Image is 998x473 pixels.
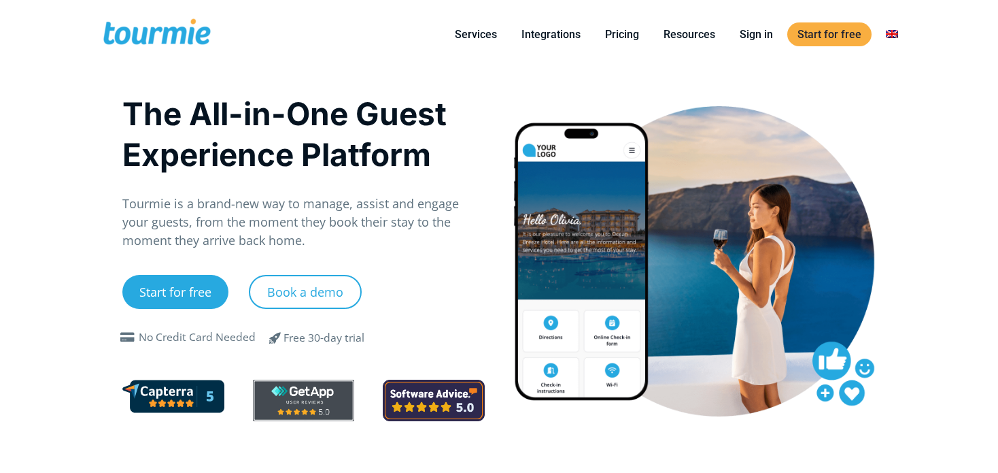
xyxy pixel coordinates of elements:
[283,330,364,346] div: Free 30-day trial
[249,275,362,309] a: Book a demo
[117,332,139,343] span: 
[122,275,228,309] a: Start for free
[122,93,485,175] h1: The All-in-One Guest Experience Platform
[653,26,725,43] a: Resources
[445,26,507,43] a: Services
[511,26,591,43] a: Integrations
[122,195,485,250] p: Tourmie is a brand-new way to manage, assist and engage your guests, from the moment they book th...
[259,329,292,346] span: 
[729,26,783,43] a: Sign in
[139,329,256,346] div: No Credit Card Needed
[595,26,649,43] a: Pricing
[787,22,872,46] a: Start for free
